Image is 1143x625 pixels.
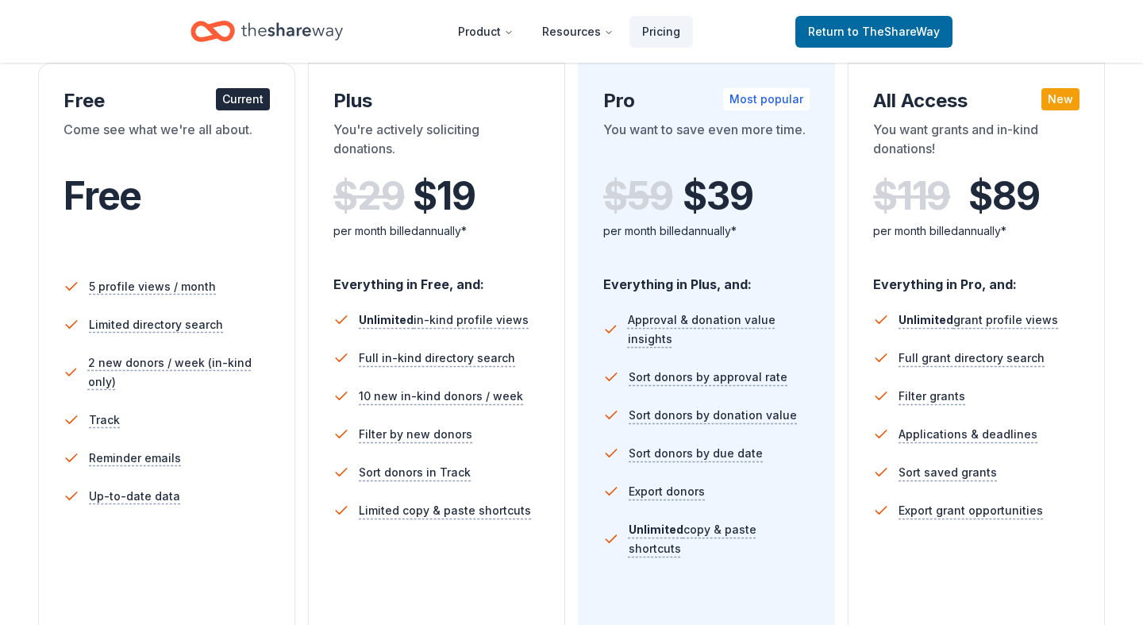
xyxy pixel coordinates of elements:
[808,22,940,41] span: Return
[333,222,540,241] div: per month billed annually*
[899,463,997,482] span: Sort saved grants
[629,482,705,501] span: Export donors
[629,523,683,536] span: Unlimited
[333,120,540,164] div: You're actively soliciting donations.
[899,387,965,406] span: Filter grants
[899,501,1043,520] span: Export grant opportunities
[629,444,763,463] span: Sort donors by due date
[795,16,952,48] a: Returnto TheShareWay
[359,425,472,444] span: Filter by new donors
[190,13,343,50] a: Home
[899,349,1045,368] span: Full grant directory search
[873,222,1079,241] div: per month billed annually*
[63,88,270,114] div: Free
[723,88,810,110] div: Most popular
[603,261,810,295] div: Everything in Plus, and:
[445,13,693,50] nav: Main
[873,120,1079,164] div: You want grants and in-kind donations!
[333,261,540,295] div: Everything in Free, and:
[848,25,940,38] span: to TheShareWay
[899,425,1037,444] span: Applications & deadlines
[359,349,515,368] span: Full in-kind directory search
[629,368,787,387] span: Sort donors by approval rate
[873,88,1079,114] div: All Access
[89,315,223,334] span: Limited directory search
[89,449,181,468] span: Reminder emails
[216,88,270,110] div: Current
[63,120,270,164] div: Come see what we're all about.
[899,313,953,326] span: Unlimited
[89,277,216,296] span: 5 profile views / month
[359,387,523,406] span: 10 new in-kind donors / week
[359,501,531,520] span: Limited copy & paste shortcuts
[899,313,1058,326] span: grant profile views
[683,174,752,218] span: $ 39
[333,88,540,114] div: Plus
[359,463,471,482] span: Sort donors in Track
[968,174,1039,218] span: $ 89
[359,313,529,326] span: in-kind profile views
[629,16,693,48] a: Pricing
[629,523,756,555] span: copy & paste shortcuts
[89,487,180,506] span: Up-to-date data
[89,411,120,430] span: Track
[359,313,414,326] span: Unlimited
[628,311,810,349] span: Approval & donation value insights
[603,88,810,114] div: Pro
[529,16,626,48] button: Resources
[413,174,475,218] span: $ 19
[603,222,810,241] div: per month billed annually*
[88,353,270,392] span: 2 new donors / week (in-kind only)
[873,261,1079,295] div: Everything in Pro, and:
[63,172,141,219] span: Free
[1041,88,1079,110] div: New
[603,120,810,164] div: You want to save even more time.
[629,406,797,425] span: Sort donors by donation value
[445,16,526,48] button: Product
